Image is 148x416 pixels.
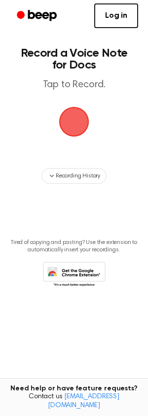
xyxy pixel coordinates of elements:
p: Tap to Record. [18,79,130,91]
a: Log in [94,3,138,28]
img: Beep Logo [59,107,89,137]
span: Contact us [6,393,142,410]
span: Recording History [56,172,100,180]
h1: Record a Voice Note for Docs [18,47,130,71]
a: [EMAIL_ADDRESS][DOMAIN_NAME] [48,393,119,409]
button: Recording History [41,168,107,184]
p: Tired of copying and pasting? Use the extension to automatically insert your recordings. [8,239,140,254]
a: Beep [10,6,66,26]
